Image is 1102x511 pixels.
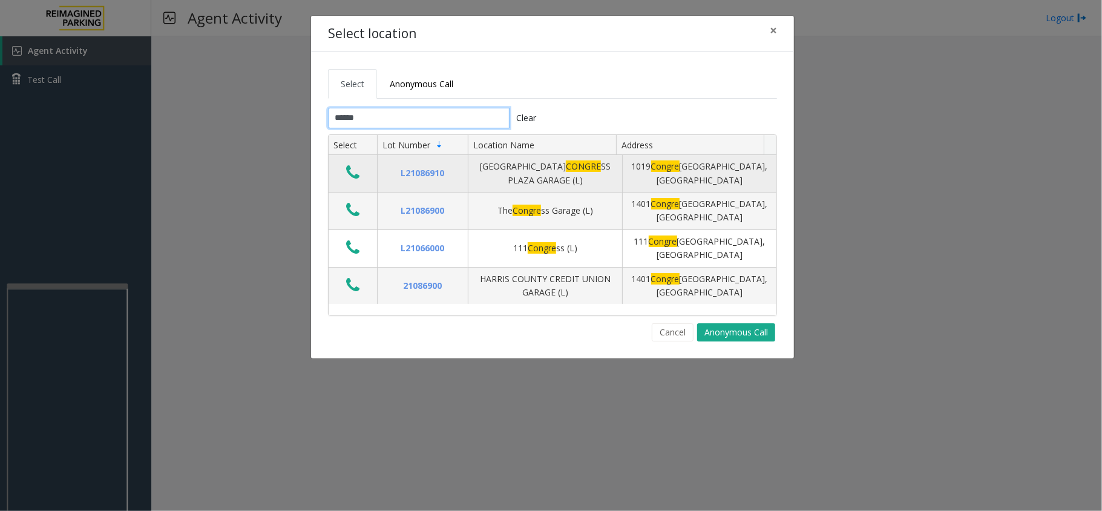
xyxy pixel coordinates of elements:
[697,323,775,341] button: Anonymous Call
[649,236,677,247] span: Congre
[435,140,444,150] span: Sortable
[630,160,769,187] div: 1019 [GEOGRAPHIC_DATA], [GEOGRAPHIC_DATA]
[622,139,653,151] span: Address
[528,242,556,254] span: Congre
[476,204,615,217] div: The ss Garage (L)
[651,273,680,285] span: Congre
[630,272,769,300] div: 1401 [GEOGRAPHIC_DATA], [GEOGRAPHIC_DATA]
[385,242,461,255] div: L21066000
[385,279,461,292] div: 21086900
[382,139,430,151] span: Lot Number
[566,160,601,172] span: CONGRE
[651,198,680,209] span: Congre
[761,16,786,45] button: Close
[341,78,364,90] span: Select
[476,160,615,187] div: [GEOGRAPHIC_DATA] SS PLAZA GARAGE (L)
[476,272,615,300] div: HARRIS COUNTY CREDIT UNION GARAGE (L)
[513,205,541,216] span: Congre
[390,78,453,90] span: Anonymous Call
[385,166,461,180] div: L21086910
[328,24,416,44] h4: Select location
[385,204,461,217] div: L21086900
[510,108,543,128] button: Clear
[476,242,615,255] div: 111 ss (L)
[329,135,377,156] th: Select
[473,139,534,151] span: Location Name
[329,135,776,315] div: Data table
[328,69,777,99] ul: Tabs
[630,235,769,262] div: 111 [GEOGRAPHIC_DATA], [GEOGRAPHIC_DATA]
[770,22,777,39] span: ×
[652,323,694,341] button: Cancel
[651,160,680,172] span: Congre
[630,197,769,225] div: 1401 [GEOGRAPHIC_DATA], [GEOGRAPHIC_DATA]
